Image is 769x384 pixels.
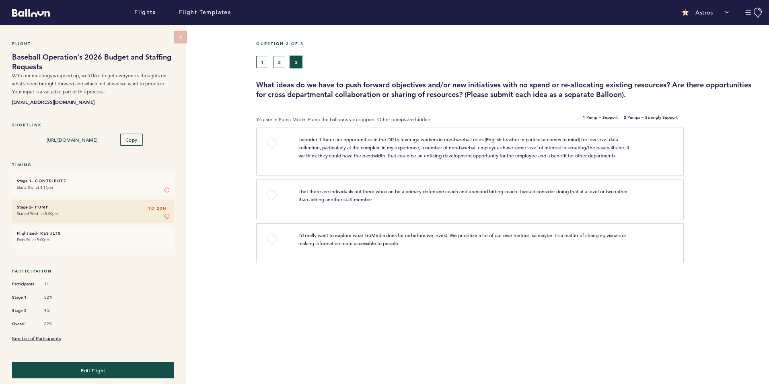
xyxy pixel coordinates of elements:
h5: Participation [12,268,174,274]
b: [EMAIL_ADDRESS][DOMAIN_NAME] [12,98,174,106]
span: Overall [12,320,36,328]
h5: Shortlink [12,122,174,128]
span: Stage 1 [12,293,36,301]
a: Balloon [6,8,50,17]
small: Flight End [17,231,37,236]
svg: Balloon [12,9,50,17]
p: Astros [695,8,713,17]
h5: Question 3 of 3 [256,41,763,46]
span: I wonder if there are opportunities in the DR to leverage workers in non-baseball roles (English ... [298,136,631,159]
time: Started Wed. at 5:00pm [17,211,58,216]
button: Edit Flight [12,362,174,378]
h1: Baseball Operation's 2026 Budget and Staffing Requests [12,52,174,72]
span: Copy [125,136,138,143]
span: Edit Flight [81,367,105,374]
button: Manage Account [745,8,763,18]
span: 11 [44,281,68,287]
h6: - Results [17,231,169,236]
small: Stage 1 [17,178,31,184]
button: Astros [677,4,733,21]
span: 82% [44,295,68,300]
time: Ends Fri. at 5:00pm [17,237,50,242]
span: 82% [44,321,68,327]
span: I'd really want to explore what TruMedia does for us before we invest. We prioritize a lot of our... [298,232,627,246]
a: See List of Participants [12,335,61,341]
b: 1 Pump = Support [583,116,618,124]
span: 9% [44,308,68,314]
span: With our meetings wrapped up, we’d like to get everyone’s thoughts on what’s been brought forward... [12,72,167,95]
button: Copy [120,134,143,146]
span: Stage 2 [12,307,36,315]
span: Participants [12,280,36,288]
span: 1D 23H [148,204,166,213]
h5: Timing [12,162,174,167]
small: Stage 2 [17,204,31,210]
b: 2 Pumps = Strongly Support [624,116,678,124]
h6: - Pump [17,204,169,210]
p: You are in Pump Mode. Pump the balloons you support. Other pumps are hidden. [256,116,506,124]
h6: - Contribute [17,178,169,184]
time: Starts Thu. at 4:14pm [17,185,53,190]
a: Flight Templates [179,8,231,17]
h5: Flight [12,41,174,46]
a: Flights [134,8,156,17]
button: 3 [290,56,302,68]
button: 1 [256,56,268,68]
button: 2 [273,56,285,68]
span: I bet there are individuals out there who can be a primary defensive coach and a second hitting c... [298,188,629,202]
h3: What ideas do we have to push forward objectives and/or new initiatives with no spend or re-alloc... [256,80,763,99]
